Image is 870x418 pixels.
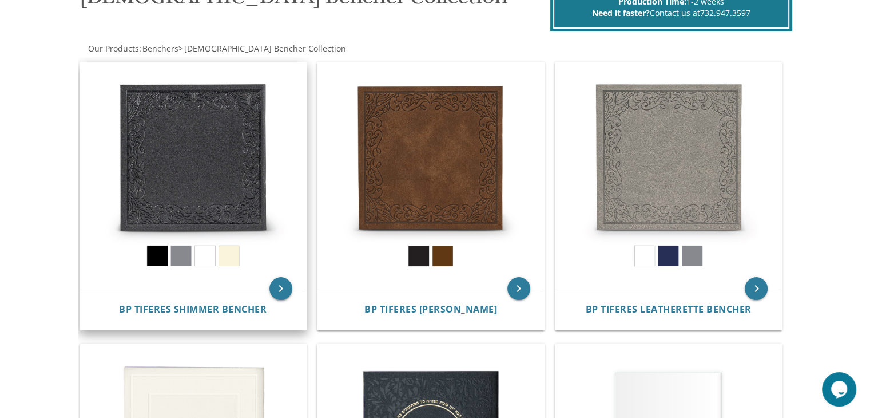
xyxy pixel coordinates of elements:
[586,303,752,316] span: BP Tiferes Leatherette Bencher
[317,62,544,289] img: BP Tiferes Suede Bencher
[364,304,497,315] a: BP Tiferes [PERSON_NAME]
[119,304,267,315] a: BP Tiferes Shimmer Bencher
[78,43,435,54] div: :
[141,43,178,54] a: Benchers
[184,43,346,54] span: [DEMOGRAPHIC_DATA] Bencher Collection
[87,43,139,54] a: Our Products
[269,277,292,300] a: keyboard_arrow_right
[822,372,859,407] iframe: chat widget
[555,62,782,289] img: BP Tiferes Leatherette Bencher
[178,43,346,54] span: >
[183,43,346,54] a: [DEMOGRAPHIC_DATA] Bencher Collection
[507,277,530,300] a: keyboard_arrow_right
[142,43,178,54] span: Benchers
[119,303,267,316] span: BP Tiferes Shimmer Bencher
[364,303,497,316] span: BP Tiferes [PERSON_NAME]
[745,277,768,300] a: keyboard_arrow_right
[592,7,650,18] span: Need it faster?
[586,304,752,315] a: BP Tiferes Leatherette Bencher
[80,62,307,289] img: BP Tiferes Shimmer Bencher
[700,7,750,18] a: 732.947.3597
